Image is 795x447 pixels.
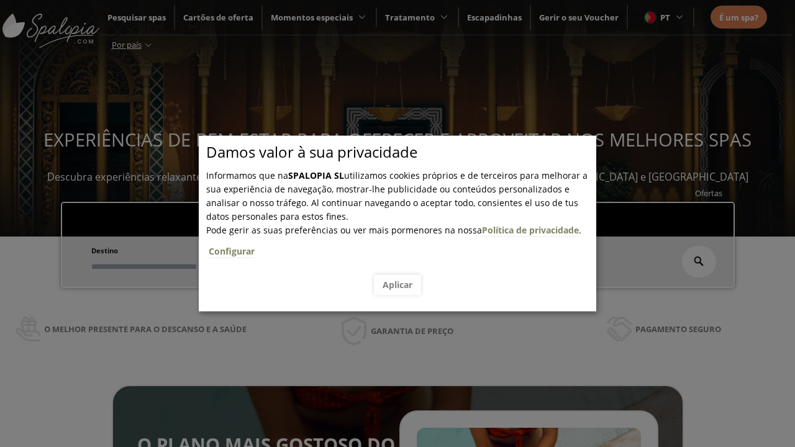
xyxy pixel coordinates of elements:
[206,224,482,236] span: Pode gerir as suas preferências ou ver mais pormenores na nossa
[209,245,255,258] a: Configurar
[206,145,596,159] p: Damos valor à sua privacidade
[482,224,579,237] a: Política de privacidade
[206,224,596,266] span: .
[288,169,344,181] b: SPALOPIA SL
[374,274,421,295] button: Aplicar
[206,169,588,222] span: Informamos que na utilizamos cookies próprios e de terceiros para melhorar a sua experiência de n...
